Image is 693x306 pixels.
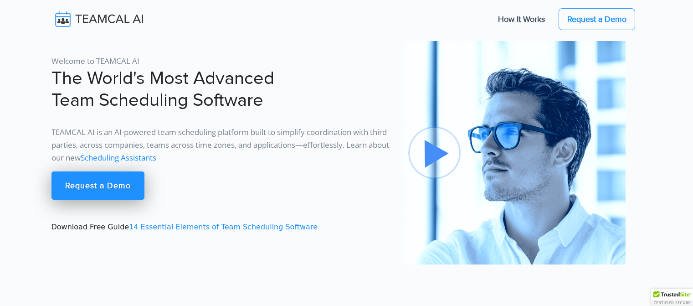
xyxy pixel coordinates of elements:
[46,41,397,265] div: Download Free Guide
[51,126,391,164] p: TEAMCAL AI is an AI-powered team scheduling platform built to simplify coordination with third pa...
[651,289,693,306] div: TrustedSite Certified
[81,152,156,163] a: Scheduling Assistants
[489,10,554,29] a: How It Works
[51,171,144,200] a: Request a Demo
[129,223,318,231] a: 14 Essential Elements of Team Scheduling Software
[402,41,626,265] img: pic
[51,67,391,111] h1: The World's Most Advanced Team Scheduling Software
[51,55,391,67] p: Welcome to TEAMCAL AI
[559,8,635,30] a: Request a Demo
